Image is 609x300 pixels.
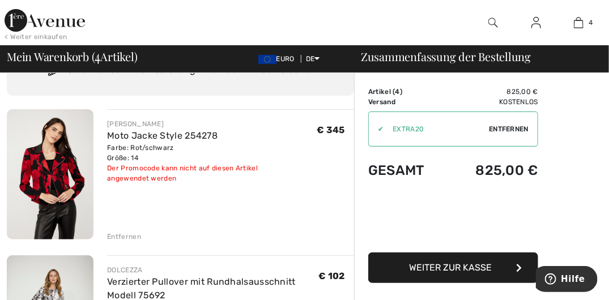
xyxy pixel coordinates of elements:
span: 4 [95,48,100,63]
td: Gesamt [368,151,449,190]
td: 825,00 € [449,151,538,190]
img: Avenida 1ère [5,9,85,32]
a: 4 [558,16,599,29]
div: [PERSON_NAME] [107,119,317,129]
font: Farbe: Rot/schwarz Größe: 14 [107,144,173,162]
td: ) [368,87,449,97]
img: Durchsuchen Sie die Website [488,16,498,29]
font: Artikel ( [368,88,400,96]
div: ✔ [369,124,384,134]
td: Versand [368,97,449,107]
img: Euro [258,55,276,64]
button: Weiter zur Kasse [368,252,538,283]
font: Mein Warenkorb ( [7,49,95,64]
span: Weiter zur Kasse [409,262,492,273]
iframe: Opens a widget where you can find more information [536,266,598,294]
img: Moto Jacke Style 254278 [7,109,93,239]
span: € 102 [319,271,346,281]
font: Artikel) [100,49,137,64]
a: Moto Jacke Style 254278 [107,130,218,141]
span: € 345 [317,125,346,135]
td: 825,00 € [449,87,538,97]
span: 4 [395,88,400,96]
input: Promo code [384,112,489,146]
div: < Weiter einkaufen [5,32,67,42]
a: Sign In [522,16,550,30]
iframe: PayPal [368,190,538,248]
div: Zusammenfassung der Bestellung [347,51,602,62]
span: EURO [258,55,299,63]
span: 4 [589,18,593,28]
div: Der Promocode kann nicht auf diesen Artikel angewendet werden [107,163,317,183]
div: DOLCEZZA [107,265,318,275]
img: Meine Tasche [574,16,584,29]
div: Entfernen [107,232,141,242]
font: DE [306,55,315,63]
td: Kostenlos [449,97,538,107]
span: Entfernen [489,124,529,134]
img: Meine Infos [531,16,541,29]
